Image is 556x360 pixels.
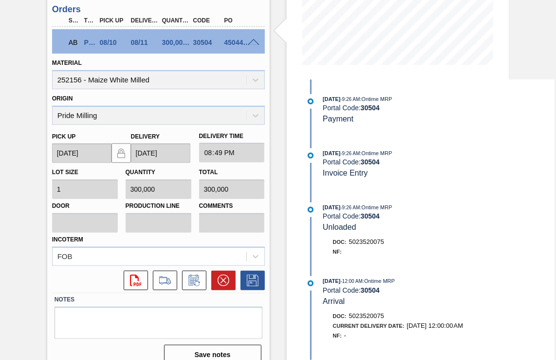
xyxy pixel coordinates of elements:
span: - 12:00 AM [341,279,363,284]
strong: 30504 [361,158,380,166]
label: Notes [55,293,262,307]
span: NF: [333,333,342,339]
span: NF: [333,249,342,255]
div: FOB [57,252,73,260]
span: - [344,332,346,339]
strong: 30504 [361,286,380,294]
label: Total [199,169,218,176]
span: : Ontime MRP [360,96,392,102]
div: Portal Code: [323,158,554,166]
span: Invoice Entry [323,169,368,177]
div: Awaiting Pick Up [66,32,80,53]
span: 5023520075 [349,238,384,245]
div: Delivery [129,17,162,24]
span: - 9:26 AM [341,97,360,102]
span: 5023520075 [349,312,384,320]
div: Open PDF file [119,271,148,290]
input: mm/dd/yyyy [52,143,111,163]
span: Arrival [323,297,345,305]
label: Lot size [52,169,78,176]
span: Current Delivery Date: [333,323,405,329]
div: Inform order change [177,271,206,290]
div: 08/11/2025 [129,39,162,46]
h3: Orders [52,4,265,15]
span: : Ontime MRP [360,204,392,210]
label: Delivery Time [199,129,265,143]
span: Doc: [333,313,347,319]
label: Origin [52,95,73,102]
div: Cancel Order [206,271,236,290]
label: Door [52,199,118,213]
strong: 30504 [361,212,380,220]
span: : Ontime MRP [363,278,395,284]
span: Payment [323,115,353,123]
div: 300,000.000 [160,39,193,46]
span: - 9:26 AM [341,205,360,210]
button: locked [111,143,131,163]
img: atual [308,99,314,104]
span: - 9:26 AM [341,151,360,156]
strong: 30504 [361,104,380,112]
span: Doc: [333,239,347,245]
label: Comments [199,199,265,213]
span: : Ontime MRP [360,150,392,156]
img: atual [308,280,314,286]
div: Go to Load Composition [148,271,177,290]
label: Incoterm [52,236,83,243]
div: Pick up [97,17,130,24]
div: Code [191,17,224,24]
label: Quantity [126,169,155,176]
span: [DATE] [323,278,340,284]
label: Pick up [52,133,76,140]
img: atual [308,153,314,159]
div: Save Order [236,271,265,290]
span: Unloaded [323,223,356,231]
label: Delivery [131,133,160,140]
div: 4504407777 [222,39,255,46]
div: Portal Code: [323,286,554,294]
span: [DATE] [323,150,340,156]
p: AB [69,39,78,46]
span: [DATE] 12:00:00 AM [407,322,463,329]
div: 08/10/2025 [97,39,130,46]
span: [DATE] [323,204,340,210]
div: PO [222,17,255,24]
img: atual [308,207,314,213]
div: Portal Code: [323,104,554,112]
label: Production Line [126,199,191,213]
div: Portal Code: [323,212,554,220]
span: [DATE] [323,96,340,102]
input: mm/dd/yyyy [131,143,190,163]
div: Quantity [160,17,193,24]
div: Step [66,17,80,24]
label: Material [52,60,82,66]
div: Type [82,17,96,24]
img: locked [115,147,127,159]
div: Purchase order [82,39,96,46]
div: 30504 [191,39,224,46]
